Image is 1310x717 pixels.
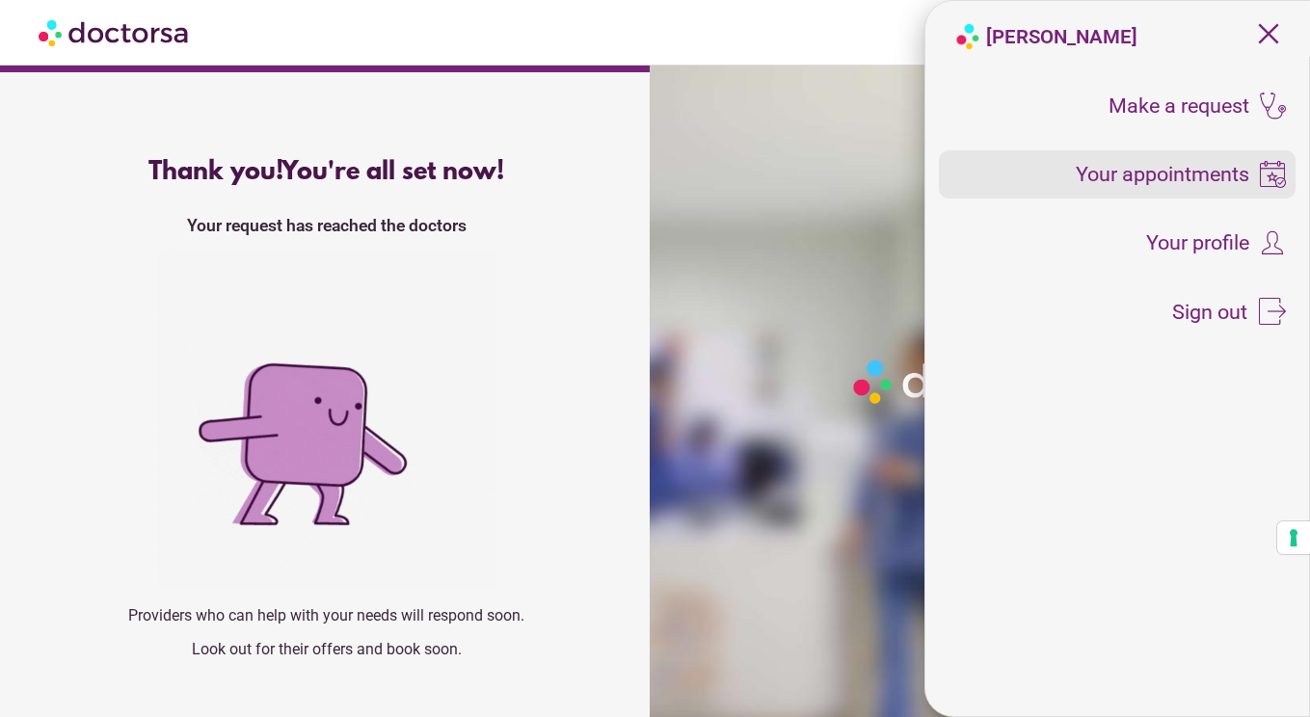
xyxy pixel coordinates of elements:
span: You're all set now! [281,158,504,187]
p: Providers who can help with your needs will respond soon. [40,606,613,624]
img: icons8-stethoscope-100.png [1259,93,1286,119]
img: icons8-sign-out-50.png [1259,298,1286,325]
p: Look out for their offers and book soon. [40,640,613,658]
span: Your profile [1146,232,1249,253]
span: Sign out [1172,302,1247,323]
img: logo-doctorsa-baloon.png [954,23,981,50]
button: Your consent preferences for tracking technologies [1277,521,1310,554]
strong: [PERSON_NAME] [986,25,1137,48]
span: close [1250,15,1287,52]
div: Thank you! [40,158,613,187]
img: Doctorsa.com [39,11,191,54]
img: icons8-customer-100.png [1259,229,1286,256]
strong: Your request has reached the doctors [187,216,467,235]
span: Make a request [1109,95,1249,117]
img: Logo-Doctorsa-trans-White-partial-flat.png [846,353,1109,412]
img: icons8-booking-100.png [1259,161,1286,188]
img: success [158,250,495,587]
span: Your appointments [1076,164,1249,185]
